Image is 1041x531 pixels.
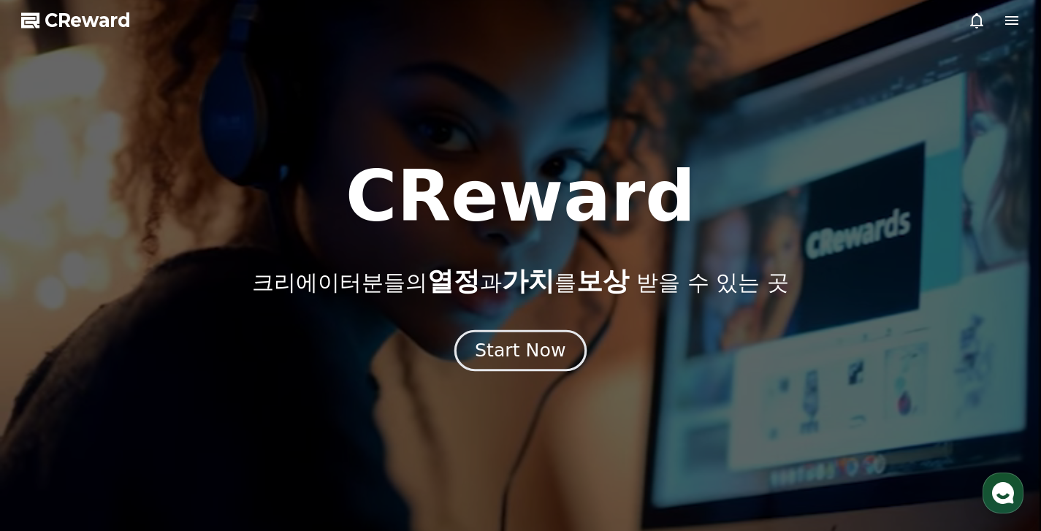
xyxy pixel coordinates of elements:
[475,338,565,363] div: Start Now
[4,410,96,446] a: 홈
[21,9,131,32] a: CReward
[188,410,281,446] a: 설정
[134,432,151,444] span: 대화
[96,410,188,446] a: 대화
[346,161,695,232] h1: CReward
[457,345,584,359] a: Start Now
[454,329,587,371] button: Start Now
[45,9,131,32] span: CReward
[427,266,480,296] span: 열정
[502,266,554,296] span: 가치
[226,432,243,443] span: 설정
[576,266,629,296] span: 보상
[252,267,788,296] p: 크리에이터분들의 과 를 받을 수 있는 곳
[46,432,55,443] span: 홈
